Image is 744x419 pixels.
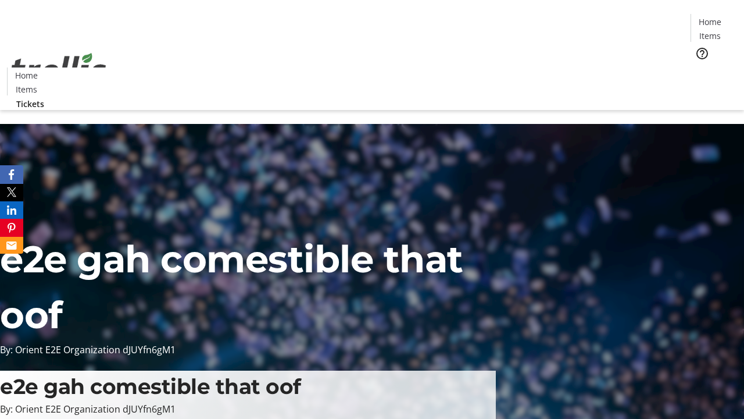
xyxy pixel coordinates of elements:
a: Items [691,30,728,42]
button: Help [691,42,714,65]
a: Home [8,69,45,81]
span: Tickets [16,98,44,110]
span: Home [15,69,38,81]
span: Home [699,16,721,28]
span: Items [16,83,37,95]
span: Tickets [700,68,728,80]
a: Home [691,16,728,28]
a: Tickets [691,68,737,80]
a: Items [8,83,45,95]
img: Orient E2E Organization dJUYfn6gM1's Logo [7,40,110,98]
a: Tickets [7,98,53,110]
span: Items [699,30,721,42]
